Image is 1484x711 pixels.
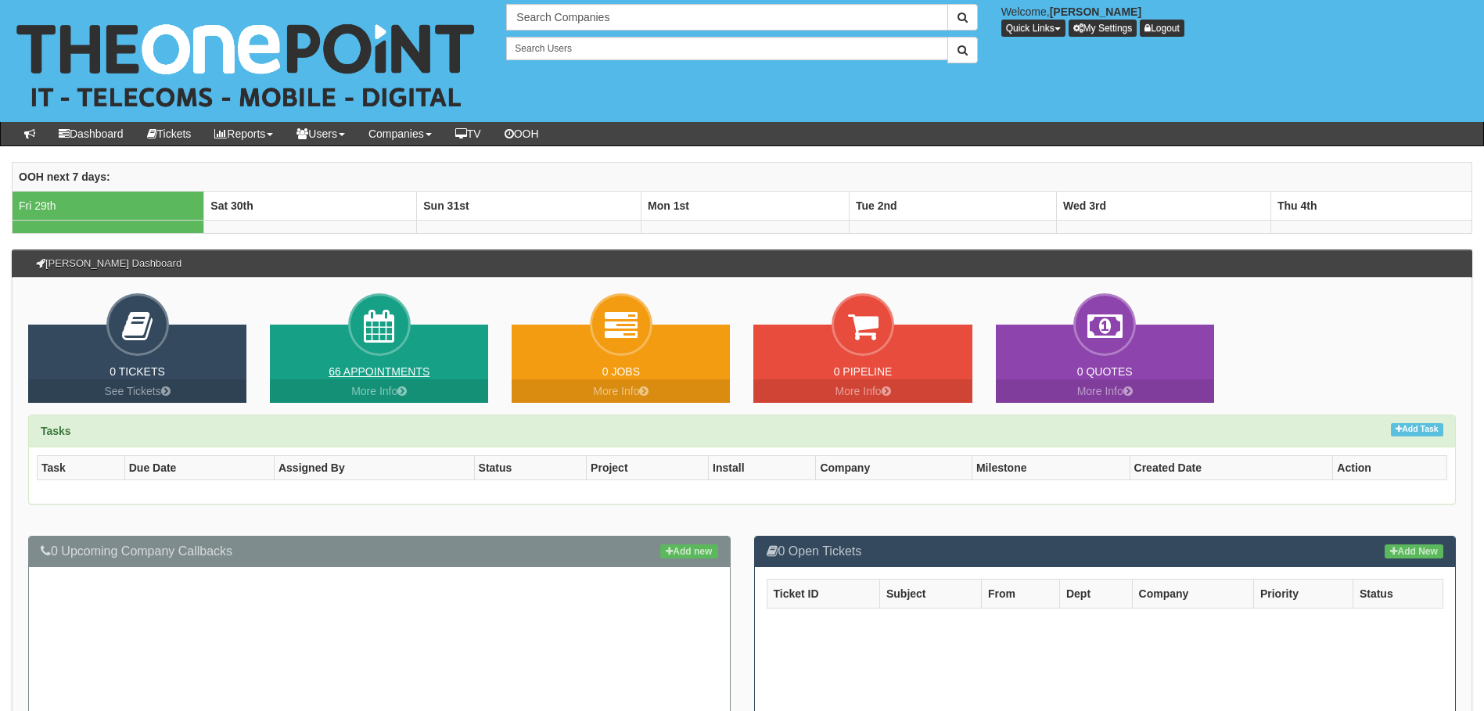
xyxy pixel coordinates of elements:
[602,365,640,378] a: 0 Jobs
[274,456,474,480] th: Assigned By
[641,191,850,220] th: Mon 1st
[1333,456,1447,480] th: Action
[849,191,1056,220] th: Tue 2nd
[879,579,981,608] th: Subject
[587,456,709,480] th: Project
[660,544,717,558] a: Add new
[135,122,203,145] a: Tickets
[1059,579,1132,608] th: Dept
[1140,20,1184,37] a: Logout
[512,379,730,403] a: More Info
[203,122,285,145] a: Reports
[709,456,816,480] th: Install
[1050,5,1141,18] b: [PERSON_NAME]
[972,456,1130,480] th: Milestone
[816,456,972,480] th: Company
[1001,20,1065,37] button: Quick Links
[1270,191,1471,220] th: Thu 4th
[13,191,204,220] td: Fri 29th
[285,122,357,145] a: Users
[767,544,1444,558] h3: 0 Open Tickets
[1132,579,1253,608] th: Company
[1130,456,1333,480] th: Created Date
[47,122,135,145] a: Dashboard
[41,425,71,437] strong: Tasks
[28,379,246,403] a: See Tickets
[474,456,587,480] th: Status
[1353,579,1443,608] th: Status
[1385,544,1443,558] a: Add New
[1391,423,1443,436] a: Add Task
[1069,20,1137,37] a: My Settings
[417,191,641,220] th: Sun 31st
[204,191,417,220] th: Sat 30th
[981,579,1059,608] th: From
[38,456,125,480] th: Task
[506,4,947,31] input: Search Companies
[1077,365,1133,378] a: 0 Quotes
[990,4,1484,37] div: Welcome,
[124,456,274,480] th: Due Date
[13,162,1472,191] th: OOH next 7 days:
[357,122,444,145] a: Companies
[767,579,879,608] th: Ticket ID
[110,365,165,378] a: 0 Tickets
[41,544,718,558] h3: 0 Upcoming Company Callbacks
[270,379,488,403] a: More Info
[1056,191,1270,220] th: Wed 3rd
[834,365,893,378] a: 0 Pipeline
[1253,579,1353,608] th: Priority
[506,37,947,60] input: Search Users
[753,379,972,403] a: More Info
[28,250,189,277] h3: [PERSON_NAME] Dashboard
[493,122,551,145] a: OOH
[996,379,1214,403] a: More Info
[329,365,429,378] a: 66 Appointments
[444,122,493,145] a: TV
